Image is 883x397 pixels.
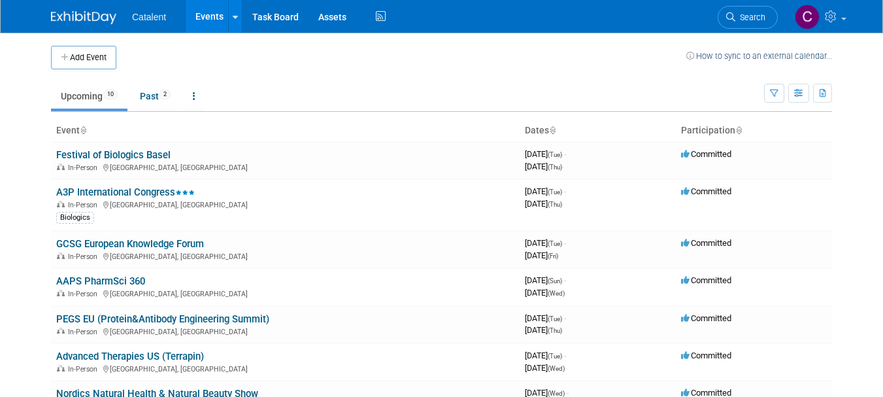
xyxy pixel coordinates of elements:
[564,351,566,360] span: -
[548,365,565,372] span: (Wed)
[525,162,562,171] span: [DATE]
[57,201,65,207] img: In-Person Event
[56,212,94,224] div: Biologics
[548,201,562,208] span: (Thu)
[520,120,676,142] th: Dates
[564,149,566,159] span: -
[51,11,116,24] img: ExhibitDay
[56,288,514,298] div: [GEOGRAPHIC_DATA], [GEOGRAPHIC_DATA]
[68,328,101,336] span: In-Person
[57,252,65,259] img: In-Person Event
[681,238,731,248] span: Committed
[548,290,565,297] span: (Wed)
[548,240,562,247] span: (Tue)
[564,238,566,248] span: -
[56,351,204,362] a: Advanced Therapies US (Terrapin)
[132,12,166,22] span: Catalent
[525,186,566,196] span: [DATE]
[103,90,118,99] span: 10
[548,252,558,260] span: (Fri)
[130,84,180,109] a: Past2
[525,149,566,159] span: [DATE]
[548,151,562,158] span: (Tue)
[56,238,204,250] a: GCSG European Knowledge Forum
[564,186,566,196] span: -
[548,164,562,171] span: (Thu)
[57,290,65,296] img: In-Person Event
[525,351,566,360] span: [DATE]
[51,46,116,69] button: Add Event
[56,162,514,172] div: [GEOGRAPHIC_DATA], [GEOGRAPHIC_DATA]
[525,275,566,285] span: [DATE]
[51,120,520,142] th: Event
[51,84,127,109] a: Upcoming10
[548,188,562,196] span: (Tue)
[686,51,832,61] a: How to sync to an external calendar...
[56,326,514,336] div: [GEOGRAPHIC_DATA], [GEOGRAPHIC_DATA]
[548,277,562,285] span: (Sun)
[56,275,145,287] a: AAPS PharmSci 360
[548,327,562,334] span: (Thu)
[795,5,820,29] img: Christina Szendi
[56,363,514,373] div: [GEOGRAPHIC_DATA], [GEOGRAPHIC_DATA]
[681,186,731,196] span: Committed
[56,186,195,198] a: A3P International Congress
[676,120,832,142] th: Participation
[525,288,565,298] span: [DATE]
[525,199,562,209] span: [DATE]
[68,365,101,373] span: In-Person
[525,250,558,260] span: [DATE]
[56,313,269,325] a: PEGS EU (Protein&Antibody Engineering Summit)
[564,313,566,323] span: -
[57,328,65,334] img: In-Person Event
[564,275,566,285] span: -
[735,12,765,22] span: Search
[525,313,566,323] span: [DATE]
[57,365,65,371] img: In-Person Event
[681,149,731,159] span: Committed
[735,125,742,135] a: Sort by Participation Type
[159,90,171,99] span: 2
[548,315,562,322] span: (Tue)
[68,290,101,298] span: In-Person
[525,238,566,248] span: [DATE]
[68,201,101,209] span: In-Person
[56,199,514,209] div: [GEOGRAPHIC_DATA], [GEOGRAPHIC_DATA]
[57,164,65,170] img: In-Person Event
[525,325,562,335] span: [DATE]
[56,250,514,261] div: [GEOGRAPHIC_DATA], [GEOGRAPHIC_DATA]
[56,149,171,161] a: Festival of Biologics Basel
[548,353,562,360] span: (Tue)
[549,125,556,135] a: Sort by Start Date
[681,313,731,323] span: Committed
[548,390,565,397] span: (Wed)
[681,351,731,360] span: Committed
[80,125,86,135] a: Sort by Event Name
[68,252,101,261] span: In-Person
[718,6,778,29] a: Search
[681,275,731,285] span: Committed
[68,164,101,172] span: In-Person
[525,363,565,373] span: [DATE]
